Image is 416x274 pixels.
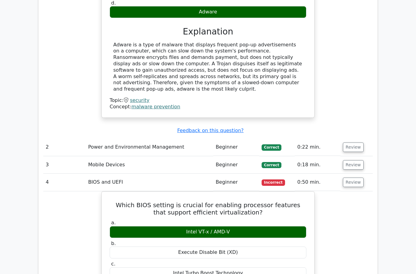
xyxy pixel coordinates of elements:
span: a. [111,220,116,225]
div: Topic: [110,97,306,104]
span: Incorrect [262,179,285,186]
div: Adware [110,6,306,18]
a: security [130,97,150,103]
button: Review [343,160,364,170]
a: malware prevention [132,104,180,110]
td: 4 [43,174,86,191]
div: Concept: [110,104,306,110]
span: c. [111,261,115,267]
h3: Explanation [113,27,303,37]
button: Review [343,178,364,187]
td: Power and Environmental Management [86,139,213,156]
td: 3 [43,156,86,174]
td: BIOS and UEFI [86,174,213,191]
td: Mobile Devices [86,156,213,174]
td: Beginner [213,174,259,191]
td: 0:18 min. [295,156,340,174]
div: Execute Disable Bit (XD) [110,247,306,258]
span: Correct [262,162,281,168]
button: Review [343,142,364,152]
h5: Which BIOS setting is crucial for enabling processor features that support efficient virtualization? [109,201,307,216]
td: 0:22 min. [295,139,340,156]
div: Adware is a type of malware that displays frequent pop-up advertisements on a computer, which can... [113,42,303,92]
td: Beginner [213,156,259,174]
span: b. [111,240,116,246]
td: Beginner [213,139,259,156]
div: Intel VT-x / AMD-V [110,226,306,238]
td: 0:50 min. [295,174,340,191]
a: Feedback on this question? [177,128,244,133]
span: Correct [262,144,281,150]
td: 2 [43,139,86,156]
